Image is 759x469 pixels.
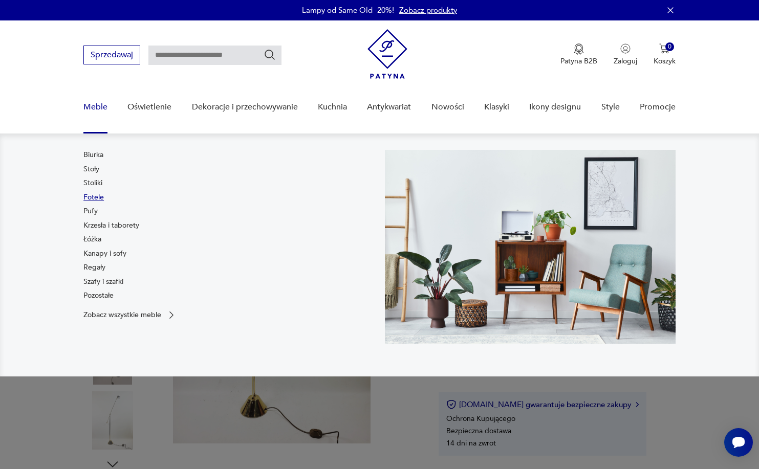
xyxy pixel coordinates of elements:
p: Zaloguj [614,56,637,66]
button: Sprzedawaj [83,46,140,64]
a: Meble [83,87,107,127]
img: Ikona medalu [574,43,584,55]
p: Lampy od Same Old -20%! [302,5,394,15]
a: Nowości [431,87,464,127]
a: Klasyki [484,87,509,127]
a: Szafy i szafki [83,277,123,287]
img: 969d9116629659dbb0bd4e745da535dc.jpg [385,150,676,344]
a: Ikony designu [529,87,581,127]
a: Antykwariat [367,87,411,127]
button: Zaloguj [614,43,637,66]
p: Patyna B2B [560,56,597,66]
a: Fotele [83,192,104,203]
p: Koszyk [654,56,676,66]
a: Oświetlenie [127,87,171,127]
button: Szukaj [264,49,276,61]
button: Patyna B2B [560,43,597,66]
a: Sprzedawaj [83,52,140,59]
iframe: Smartsupp widget button [724,428,753,457]
a: Dekoracje i przechowywanie [192,87,298,127]
img: Ikona koszyka [659,43,669,54]
a: Pozostałe [83,291,114,301]
img: Patyna - sklep z meblami i dekoracjami vintage [367,29,407,79]
p: Zobacz wszystkie meble [83,311,161,318]
a: Kuchnia [318,87,347,127]
a: Zobacz produkty [399,5,457,15]
a: Style [601,87,620,127]
a: Regały [83,262,105,273]
a: Zobacz wszystkie meble [83,310,177,320]
img: Ikonka użytkownika [620,43,631,54]
a: Ikona medaluPatyna B2B [560,43,597,66]
a: Stoliki [83,178,102,188]
a: Pufy [83,206,98,216]
a: Biurka [83,150,103,160]
div: 0 [665,42,674,51]
button: 0Koszyk [654,43,676,66]
a: Krzesła i taborety [83,220,139,231]
a: Promocje [640,87,676,127]
a: Stoły [83,164,99,174]
a: Łóżka [83,234,101,244]
a: Kanapy i sofy [83,249,126,259]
